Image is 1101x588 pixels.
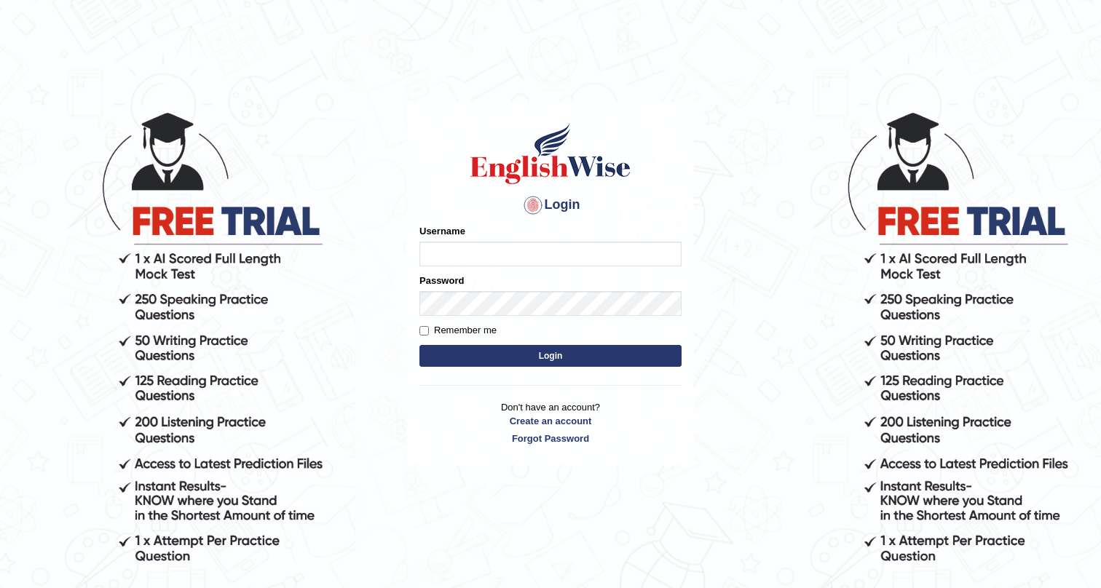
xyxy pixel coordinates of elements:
[419,224,465,238] label: Username
[419,400,682,445] p: Don't have an account?
[419,414,682,428] a: Create an account
[419,274,464,287] label: Password
[419,323,497,338] label: Remember me
[419,432,682,445] a: Forgot Password
[419,345,682,367] button: Login
[467,121,634,186] img: Logo of English Wise sign in for intelligent practice with AI
[419,326,429,335] input: Remember me
[419,194,682,217] h4: Login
